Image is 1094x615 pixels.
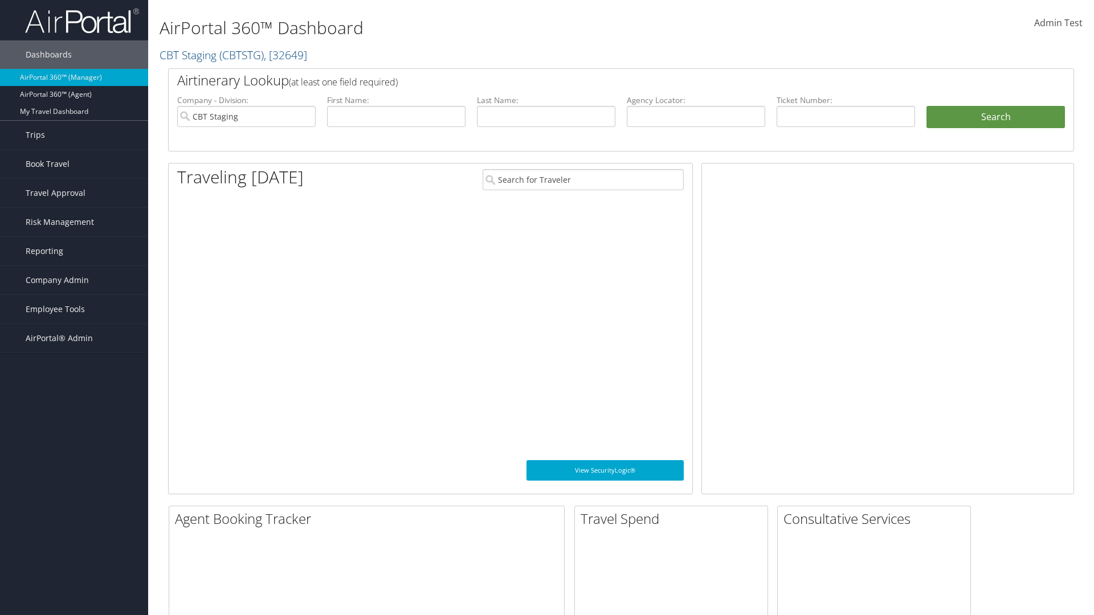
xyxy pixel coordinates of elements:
span: Book Travel [26,150,70,178]
h2: Travel Spend [581,509,768,528]
span: Employee Tools [26,295,85,323]
img: airportal-logo.png [25,7,139,34]
span: AirPortal® Admin [26,324,93,352]
a: CBT Staging [160,47,307,63]
span: Admin Test [1034,17,1083,29]
span: Risk Management [26,208,94,236]
span: Trips [26,121,45,149]
span: Company Admin [26,266,89,294]
label: Ticket Number: [777,95,915,106]
label: Company - Division: [177,95,316,106]
span: Travel Approval [26,179,85,207]
span: (at least one field required) [289,76,398,88]
label: First Name: [327,95,466,106]
label: Last Name: [477,95,615,106]
span: Dashboards [26,40,72,69]
input: Search for Traveler [483,169,684,190]
h2: Airtinerary Lookup [177,71,990,90]
span: ( CBTSTG ) [219,47,264,63]
h1: Traveling [DATE] [177,165,304,189]
span: Reporting [26,237,63,265]
button: Search [926,106,1065,129]
span: , [ 32649 ] [264,47,307,63]
h2: Consultative Services [783,509,970,528]
h1: AirPortal 360™ Dashboard [160,16,775,40]
h2: Agent Booking Tracker [175,509,564,528]
a: View SecurityLogic® [526,460,684,481]
a: Admin Test [1034,6,1083,41]
label: Agency Locator: [627,95,765,106]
